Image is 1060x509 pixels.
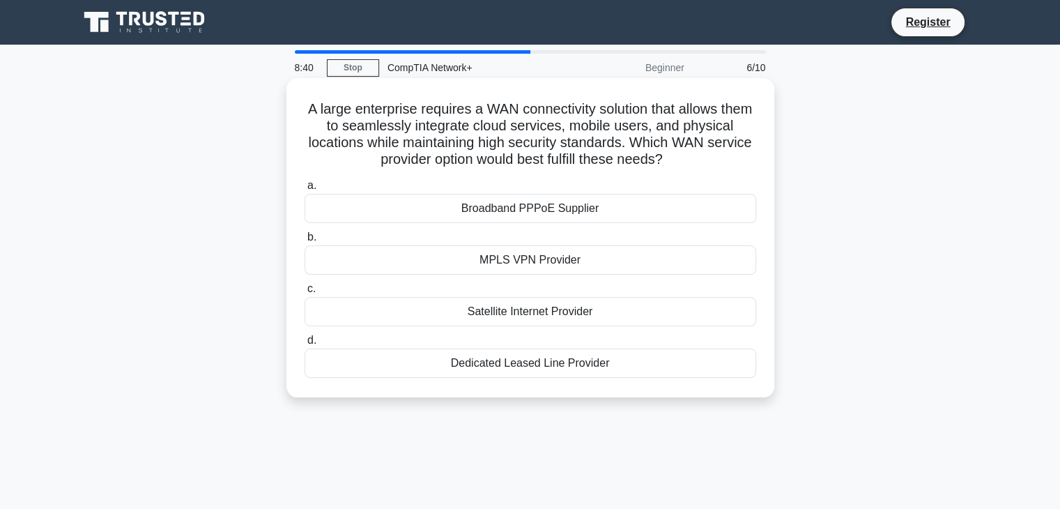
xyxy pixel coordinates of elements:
a: Stop [327,59,379,77]
div: Dedicated Leased Line Provider [305,349,756,378]
span: d. [307,334,316,346]
div: 8:40 [286,54,327,82]
div: MPLS VPN Provider [305,245,756,275]
div: Broadband PPPoE Supplier [305,194,756,223]
div: CompTIA Network+ [379,54,571,82]
div: Satellite Internet Provider [305,297,756,326]
span: c. [307,282,316,294]
div: 6/10 [693,54,774,82]
span: a. [307,179,316,191]
div: Beginner [571,54,693,82]
h5: A large enterprise requires a WAN connectivity solution that allows them to seamlessly integrate ... [303,100,758,169]
span: b. [307,231,316,243]
a: Register [897,13,958,31]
